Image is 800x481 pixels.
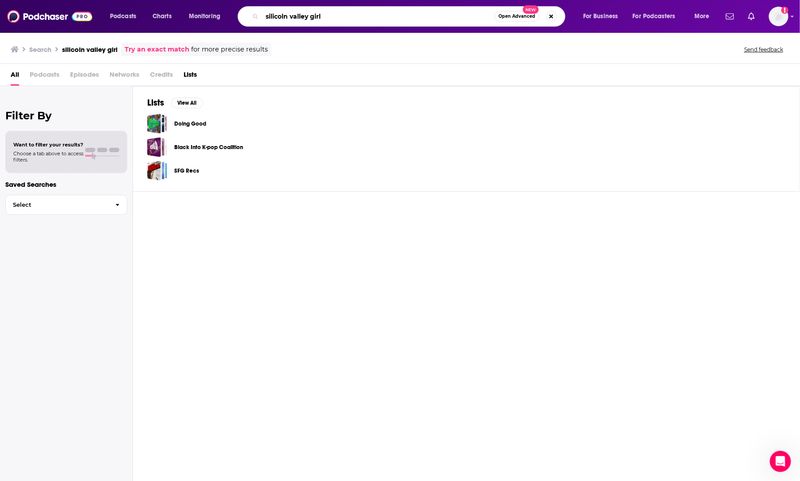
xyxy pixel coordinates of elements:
[104,9,148,24] button: open menu
[110,10,136,23] span: Podcasts
[174,142,243,152] a: Black Into K-pop Coalition
[29,45,51,54] h3: Search
[688,9,721,24] button: open menu
[174,119,206,129] a: Doing Good
[147,161,167,181] a: SFG Recs
[6,202,108,208] span: Select
[147,97,203,108] a: ListsView All
[722,9,737,24] a: Show notifications dropdown
[70,67,99,86] span: Episodes
[62,45,118,54] h3: silicoln valley girl
[5,180,127,189] p: Saved Searches
[7,8,92,25] img: Podchaser - Follow, Share and Rate Podcasts
[174,166,199,176] a: SFG Recs
[13,150,83,163] span: Choose a tab above to access filters.
[184,67,197,86] a: Lists
[694,10,710,23] span: More
[770,451,791,472] iframe: Intercom live chat
[11,67,19,86] a: All
[498,14,535,19] span: Open Advanced
[262,9,494,24] input: Search podcasts, credits, & more...
[246,6,574,27] div: Search podcasts, credits, & more...
[13,142,83,148] span: Want to filter your results?
[147,114,167,134] a: Doing Good
[577,9,629,24] button: open menu
[183,9,232,24] button: open menu
[189,10,220,23] span: Monitoring
[769,7,788,26] img: User Profile
[171,98,203,108] button: View All
[125,44,189,55] a: Try an exact match
[627,9,688,24] button: open menu
[769,7,788,26] span: Logged in as abbie.hatfield
[769,7,788,26] button: Show profile menu
[781,7,788,14] svg: Add a profile image
[150,67,173,86] span: Credits
[147,9,177,24] a: Charts
[191,44,268,55] span: for more precise results
[633,10,675,23] span: For Podcasters
[110,67,139,86] span: Networks
[147,137,167,157] a: Black Into K-pop Coalition
[5,109,127,122] h2: Filter By
[153,10,172,23] span: Charts
[745,9,758,24] a: Show notifications dropdown
[147,97,164,108] h2: Lists
[494,11,539,22] button: Open AdvancedNew
[583,10,618,23] span: For Business
[30,67,59,86] span: Podcasts
[741,46,786,53] button: Send feedback
[5,195,127,215] button: Select
[523,5,539,14] span: New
